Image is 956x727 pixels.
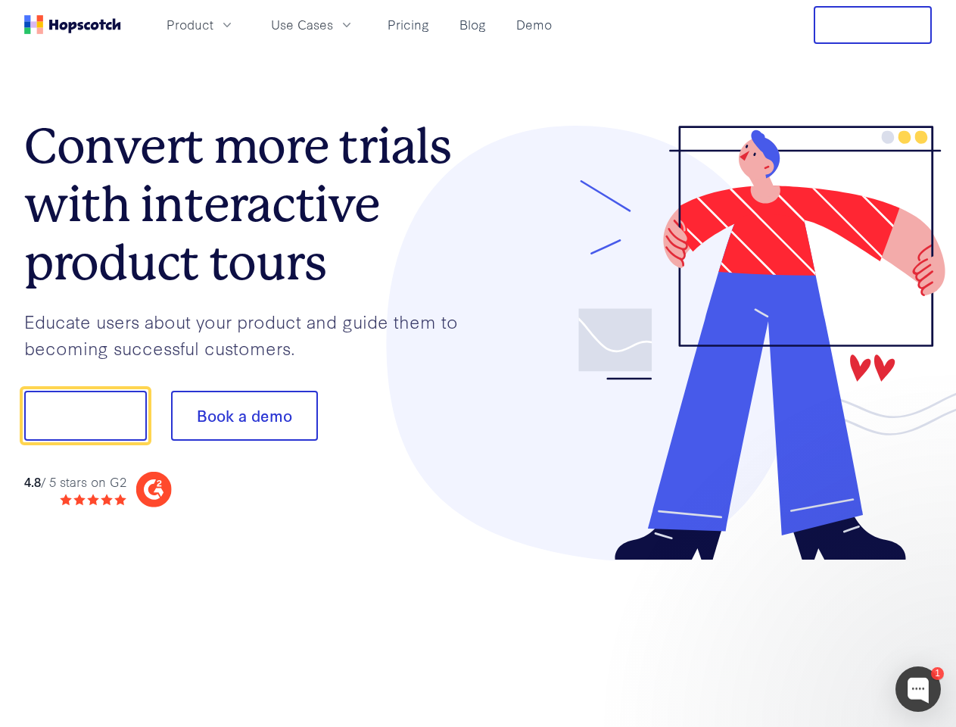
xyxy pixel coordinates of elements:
button: Book a demo [171,391,318,441]
h1: Convert more trials with interactive product tours [24,117,478,292]
button: Show me! [24,391,147,441]
span: Use Cases [271,15,333,34]
a: Demo [510,12,558,37]
div: / 5 stars on G2 [24,473,126,491]
a: Pricing [381,12,435,37]
p: Educate users about your product and guide them to becoming successful customers. [24,308,478,360]
a: Home [24,15,121,34]
strong: 4.8 [24,473,41,490]
a: Blog [453,12,492,37]
button: Product [157,12,244,37]
span: Product [167,15,213,34]
button: Free Trial [814,6,932,44]
button: Use Cases [262,12,363,37]
div: 1 [931,667,944,680]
